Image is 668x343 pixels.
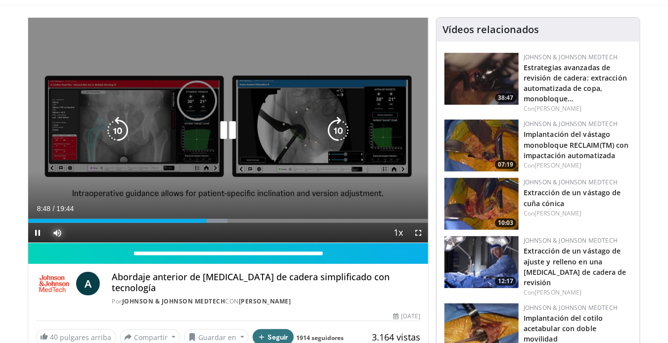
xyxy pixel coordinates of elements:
[296,334,344,342] a: 1914 seguidores
[445,236,519,288] img: 82aed312-2a25-4631-ae62-904ce62d2708.150x105_q85_crop-smart_upscale.jpg
[498,93,513,102] font: 38:47
[372,331,420,343] font: 3.164 vistas
[225,297,239,305] font: CON
[28,18,429,243] video-js: Video Player
[524,104,534,113] font: Con
[524,161,534,170] font: Con
[524,236,618,245] a: Johnson & Johnson MedTech
[112,297,122,305] font: Por
[524,129,629,160] a: Implantación del vástago monobloque RECLAIM(TM) con impactación automatizada
[524,188,621,208] a: Extracción de un vástago de cuña cónica
[36,272,73,296] img: Johnson & Johnson MedTech
[524,288,534,297] font: Con
[389,223,408,243] button: Playback Rate
[524,63,627,103] a: Estrategias avanzadas de revisión de cadera: extracción automatizada de copa, monobloque…
[498,277,513,285] font: 12:17
[408,223,428,243] button: Fullscreen
[239,297,291,305] a: [PERSON_NAME]
[28,219,429,223] div: Progress Bar
[122,297,225,305] a: Johnson & Johnson MedTech
[534,209,581,217] a: [PERSON_NAME]
[524,178,618,186] a: Johnson & Johnson MedTech
[443,23,539,36] font: Vídeos relacionados
[445,53,519,105] img: 9f1a5b5d-2ba5-4c40-8e0c-30b4b8951080.150x105_q85_crop-smart_upscale.jpg
[28,223,48,243] button: Pause
[524,246,626,287] a: Extracción de un vástago de ajuste y relleno en una [MEDICAL_DATA] de cadera de revisión
[534,104,581,113] a: [PERSON_NAME]
[134,333,168,343] font: Compartir
[267,333,288,341] font: Seguir
[50,332,58,342] font: 40
[76,272,100,296] a: A
[445,53,519,105] a: 38:47
[498,160,513,169] font: 07:19
[37,205,50,213] span: 8:48
[524,53,618,61] a: Johnson & Johnson MedTech
[445,178,519,230] img: 0b84e8e2-d493-4aee-915d-8b4f424ca292.150x105_q85_crop-smart_upscale.jpg
[445,120,519,171] a: 07:19
[112,271,390,294] font: Abordaje anterior de [MEDICAL_DATA] de cadera simplificado con tecnología
[48,223,68,243] button: Mute
[198,333,236,343] font: Guardar en
[60,333,112,343] font: pulgares arriba
[534,288,581,297] a: [PERSON_NAME]
[56,205,74,213] span: 19:44
[524,209,534,217] font: Con
[445,178,519,230] a: 10:03
[53,205,55,213] span: /
[85,276,91,291] font: A
[445,236,519,288] a: 12:17
[524,120,618,128] a: Johnson & Johnson MedTech
[534,161,581,170] a: [PERSON_NAME]
[445,120,519,171] img: ffc33e66-92ed-4f11-95c4-0a160745ec3c.150x105_q85_crop-smart_upscale.jpg
[498,218,513,227] font: 10:03
[401,312,420,320] font: [DATE]
[524,303,618,312] a: Johnson & Johnson MedTech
